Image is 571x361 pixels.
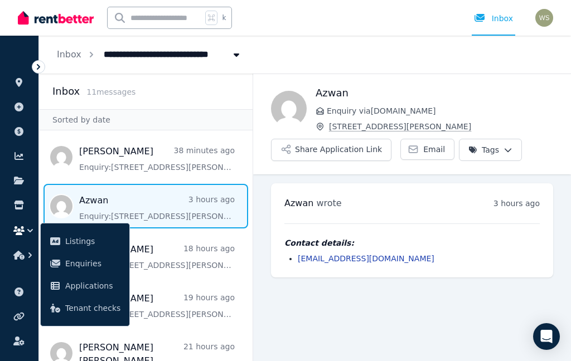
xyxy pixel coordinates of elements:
[222,13,226,22] span: k
[79,145,235,173] a: [PERSON_NAME]38 minutes agoEnquiry:[STREET_ADDRESS][PERSON_NAME].
[79,194,235,222] a: Azwan3 hours agoEnquiry:[STREET_ADDRESS][PERSON_NAME].
[474,13,513,24] div: Inbox
[79,243,235,271] a: [PERSON_NAME]18 hours agoEnquiry:[STREET_ADDRESS][PERSON_NAME].
[65,279,120,292] span: Applications
[65,257,120,270] span: Enquiries
[316,85,553,101] h1: Azwan
[79,292,235,320] a: [PERSON_NAME]19 hours agoEnquiry:[STREET_ADDRESS][PERSON_NAME].
[423,144,445,155] span: Email
[65,301,120,315] span: Tenant checks
[284,198,313,208] span: Azwan
[45,275,125,297] a: Applications
[45,252,125,275] a: Enquiries
[45,230,125,252] a: Listings
[39,36,260,74] nav: Breadcrumb
[65,235,120,248] span: Listings
[459,139,522,161] button: Tags
[316,198,341,208] span: wrote
[45,297,125,319] a: Tenant checks
[468,144,499,155] span: Tags
[298,254,434,263] a: [EMAIL_ADDRESS][DOMAIN_NAME]
[18,9,94,26] img: RentBetter
[86,87,136,96] span: 11 message s
[400,139,454,160] a: Email
[271,139,391,161] button: Share Application Link
[271,91,307,126] img: Azwan
[57,49,81,60] a: Inbox
[533,323,560,350] div: Open Intercom Messenger
[39,109,253,130] div: Sorted by date
[493,199,540,208] time: 3 hours ago
[52,84,80,99] h2: Inbox
[535,9,553,27] img: Wendy Scott
[327,105,553,116] span: Enquiry via [DOMAIN_NAME]
[284,237,540,248] h4: Contact details:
